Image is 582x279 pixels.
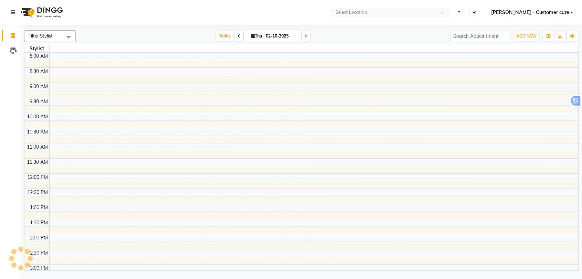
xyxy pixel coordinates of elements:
div: 8:00 AM [28,53,49,60]
input: Search Appointment [450,31,510,41]
div: 11:00 AM [25,143,49,151]
button: ADD NEW [515,31,538,41]
div: 12:30 PM [26,189,49,196]
div: 2:00 PM [29,234,49,242]
div: 8:30 AM [28,68,49,75]
div: 9:00 AM [28,83,49,90]
div: 10:00 AM [25,113,49,120]
div: 1:30 PM [29,219,49,226]
span: Today [216,31,233,41]
span: Thu [249,33,264,39]
div: 9:30 AM [28,98,49,105]
div: 10:30 AM [25,128,49,136]
span: ADD NEW [516,33,537,39]
img: logo [18,3,65,22]
div: Stylist [24,45,49,52]
input: 2025-10-02 [264,31,298,41]
span: Filter Stylist [29,33,53,39]
span: [PERSON_NAME] - Customer care [491,9,569,16]
div: 12:00 PM [26,174,49,181]
div: 11:30 AM [25,159,49,166]
div: 3:00 PM [29,265,49,272]
div: 2:30 PM [29,249,49,257]
div: Select Location [335,9,367,16]
div: 1:00 PM [29,204,49,211]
